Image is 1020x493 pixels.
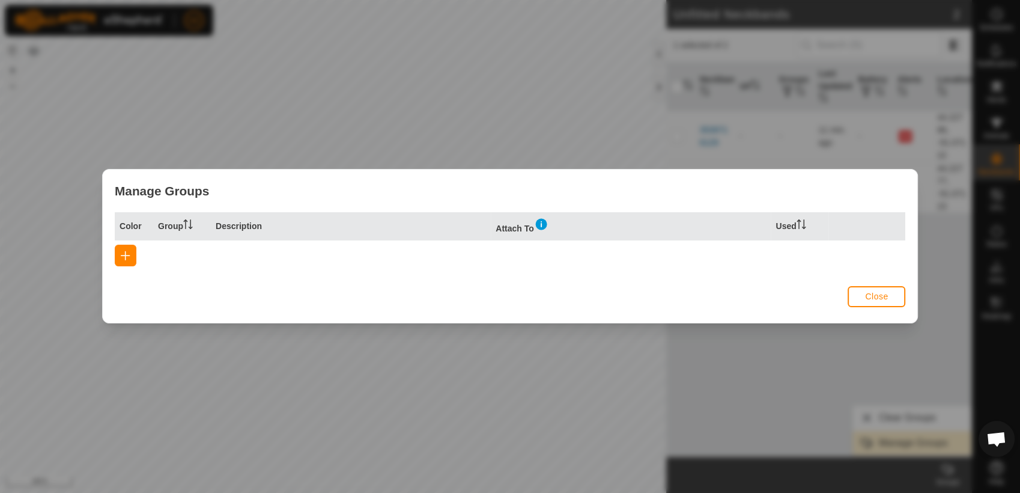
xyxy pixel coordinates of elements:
span: Close [865,292,888,302]
div: Manage Groups [103,170,917,212]
th: Used [771,213,828,241]
th: Group [153,213,211,241]
button: Close [848,286,905,307]
img: information [534,218,548,232]
div: Open chat [979,421,1015,457]
th: Attach To [491,213,771,241]
th: Color [115,213,153,241]
th: Description [211,213,491,241]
